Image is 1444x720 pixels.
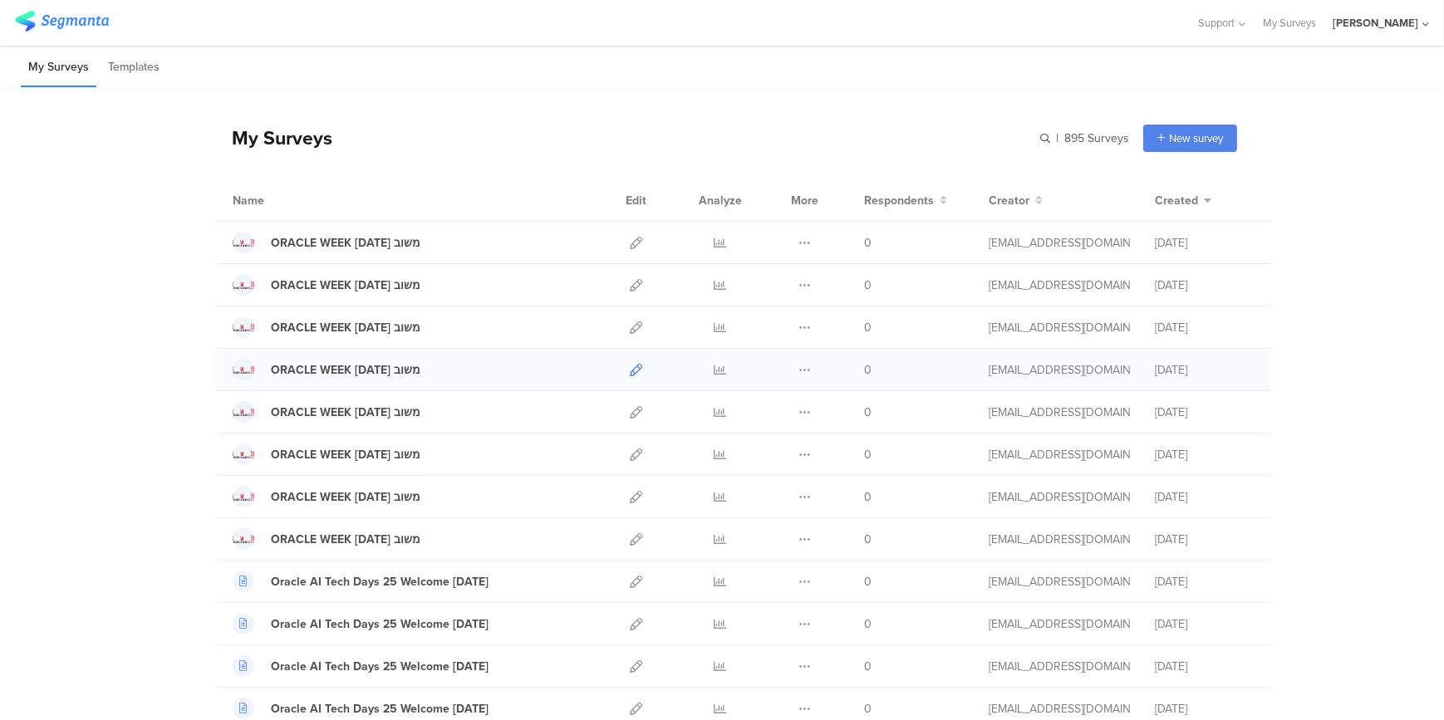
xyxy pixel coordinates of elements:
[1155,234,1255,252] div: [DATE]
[271,658,489,675] div: Oracle AI Tech Days 25 Welcome 01/12/25
[989,277,1130,294] div: jb-onboarding@johnbryce.co.il
[233,655,489,677] a: Oracle AI Tech Days 25 Welcome [DATE]
[233,613,489,634] a: Oracle AI Tech Days 25 Welcome [DATE]
[1155,488,1255,506] div: [DATE]
[233,528,420,550] a: ORACLE WEEK [DATE] משוב
[864,488,872,506] span: 0
[215,124,332,152] div: My Surveys
[989,192,1043,209] button: Creator
[1155,573,1255,590] div: [DATE]
[271,531,420,548] div: ORACLE WEEK 23.11.25 משוב
[1155,192,1198,209] span: Created
[989,446,1130,463] div: jb-onboarding@johnbryce.co.il
[233,274,420,296] a: ORACLE WEEK [DATE] משוב
[1155,277,1255,294] div: [DATE]
[864,615,872,633] span: 0
[1155,361,1255,379] div: [DATE]
[21,48,96,87] li: My Surveys
[864,446,872,463] span: 0
[233,571,489,592] a: Oracle AI Tech Days 25 Welcome [DATE]
[233,443,420,465] a: ORACLE WEEK [DATE] משוב
[1155,615,1255,633] div: [DATE]
[989,234,1130,252] div: jb-onboarding@johnbryce.co.il
[1155,700,1255,718] div: [DATE]
[1064,130,1129,147] span: 895 Surveys
[1155,319,1255,336] div: [DATE]
[101,48,167,87] li: Templates
[233,192,332,209] div: Name
[271,700,489,718] div: Oracle AI Tech Days 25 Welcome 30/11/25
[1155,531,1255,548] div: [DATE]
[233,316,420,338] a: ORACLE WEEK [DATE] משוב
[1155,404,1255,421] div: [DATE]
[989,615,1130,633] div: jb-onboarding@johnbryce.co.il
[271,404,420,421] div: ORACLE WEEK 26.11.25 משוב
[271,446,420,463] div: ORACLE WEEK 24.11.25 משוב
[864,361,872,379] span: 0
[989,192,1029,209] span: Creator
[271,319,420,336] div: ORACLE WEEK 1.12.25 משוב
[695,179,745,221] div: Analyze
[233,698,489,719] a: Oracle AI Tech Days 25 Welcome [DATE]
[1199,15,1235,31] span: Support
[271,234,420,252] div: ORACLE WEEK 3.12.25 משוב
[1054,130,1061,147] span: |
[271,488,420,506] div: ORACLE WEEK 25.11.25 משוב
[864,192,934,209] span: Respondents
[1333,15,1418,31] div: [PERSON_NAME]
[989,404,1130,421] div: jb-onboarding@johnbryce.co.il
[271,277,420,294] div: ORACLE WEEK 2.12.25 משוב
[864,573,872,590] span: 0
[15,11,109,32] img: segmanta logo
[989,573,1130,590] div: jb-onboarding@johnbryce.co.il
[271,361,420,379] div: ORACLE WEEK 30.11.25 משוב
[233,401,420,423] a: ORACLE WEEK [DATE] משוב
[233,359,420,380] a: ORACLE WEEK [DATE] משוב
[864,319,872,336] span: 0
[1155,446,1255,463] div: [DATE]
[864,234,872,252] span: 0
[989,361,1130,379] div: jb-onboarding@johnbryce.co.il
[1155,658,1255,675] div: [DATE]
[787,179,823,221] div: More
[864,658,872,675] span: 0
[864,192,947,209] button: Respondents
[618,179,654,221] div: Edit
[989,319,1130,336] div: jb-onboarding@johnbryce.co.il
[989,658,1130,675] div: jb-onboarding@johnbryce.co.il
[989,488,1130,506] div: jb-onboarding@johnbryce.co.il
[989,531,1130,548] div: jb-onboarding@johnbryce.co.il
[1169,130,1223,146] span: New survey
[271,615,489,633] div: Oracle AI Tech Days 25 Welcome 02/12/25
[864,531,872,548] span: 0
[233,486,420,507] a: ORACLE WEEK [DATE] משוב
[989,700,1130,718] div: jb-onboarding@johnbryce.co.il
[864,700,872,718] span: 0
[1155,192,1211,209] button: Created
[864,404,872,421] span: 0
[233,232,420,253] a: ORACLE WEEK [DATE] משוב
[271,573,489,590] div: Oracle AI Tech Days 25 Welcome 03/12/25
[864,277,872,294] span: 0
